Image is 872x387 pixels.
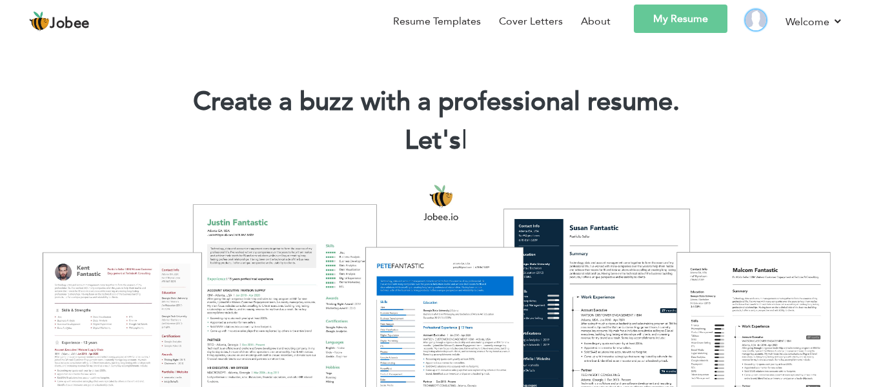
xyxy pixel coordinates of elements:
[581,14,611,29] a: About
[393,14,481,29] a: Resume Templates
[50,17,90,31] span: Jobee
[29,11,90,32] a: Jobee
[634,5,727,33] a: My Resume
[19,124,853,158] h2: Let's
[786,14,843,30] a: Welcome
[29,11,50,32] img: jobee.io
[745,10,766,30] img: Profile Img
[499,14,563,29] a: Cover Letters
[461,123,467,158] span: |
[19,85,853,119] h1: Create a buzz with a professional resume.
